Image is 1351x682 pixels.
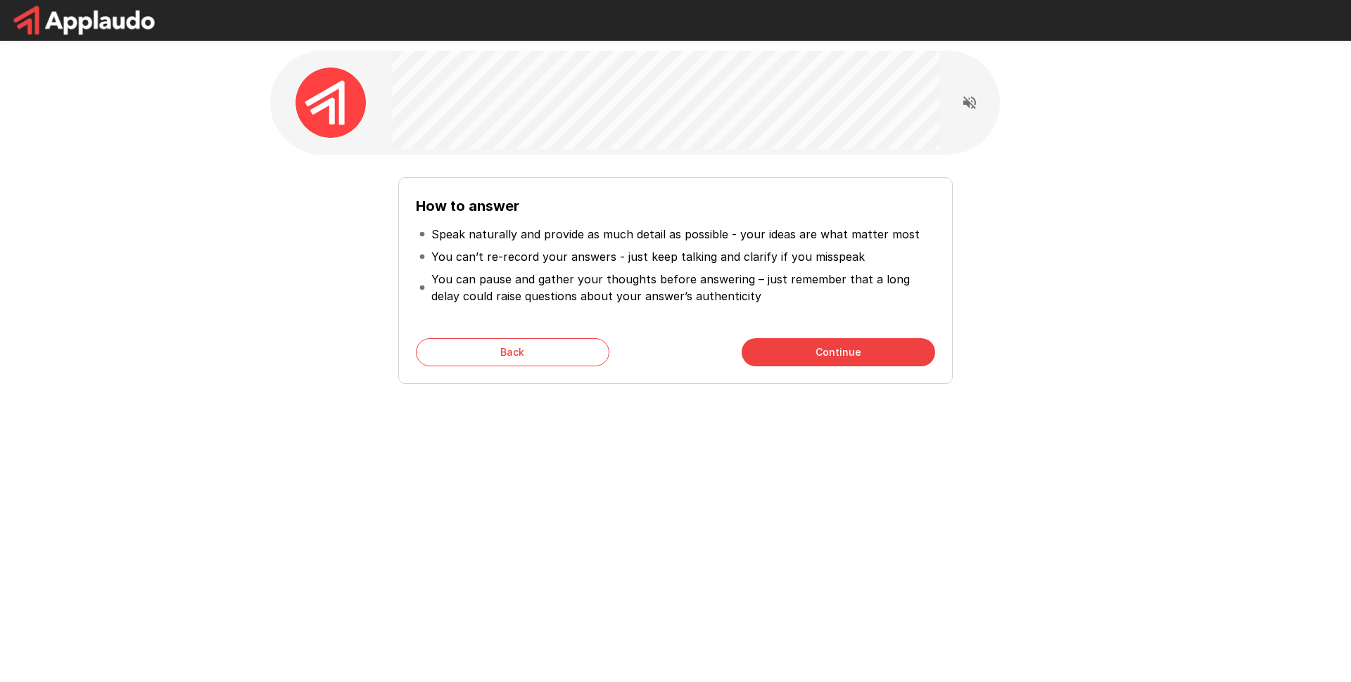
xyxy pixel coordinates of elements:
[416,338,609,366] button: Back
[431,271,932,304] p: You can pause and gather your thoughts before answering – just remember that a long delay could r...
[296,67,366,138] img: applaudo_avatar.png
[956,89,984,117] button: Read questions aloud
[431,226,920,243] p: Speak naturally and provide as much detail as possible - your ideas are what matter most
[431,248,865,265] p: You can’t re-record your answers - just keep talking and clarify if you misspeak
[416,198,519,214] b: How to answer
[742,338,935,366] button: Continue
